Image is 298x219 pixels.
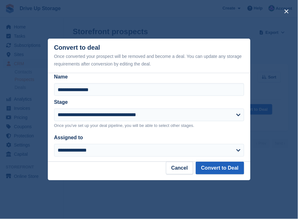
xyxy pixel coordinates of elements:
[166,162,193,174] button: Cancel
[54,99,68,105] label: Stage
[54,44,244,68] div: Convert to deal
[54,53,244,68] div: Once converted your prospect will be removed and become a deal. You can update any storage requir...
[54,135,83,140] label: Assigned to
[196,162,244,174] button: Convert to Deal
[54,73,244,81] label: Name
[54,122,244,129] p: Once you've set up your deal pipeline, you will be able to select other stages.
[282,6,292,16] button: close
